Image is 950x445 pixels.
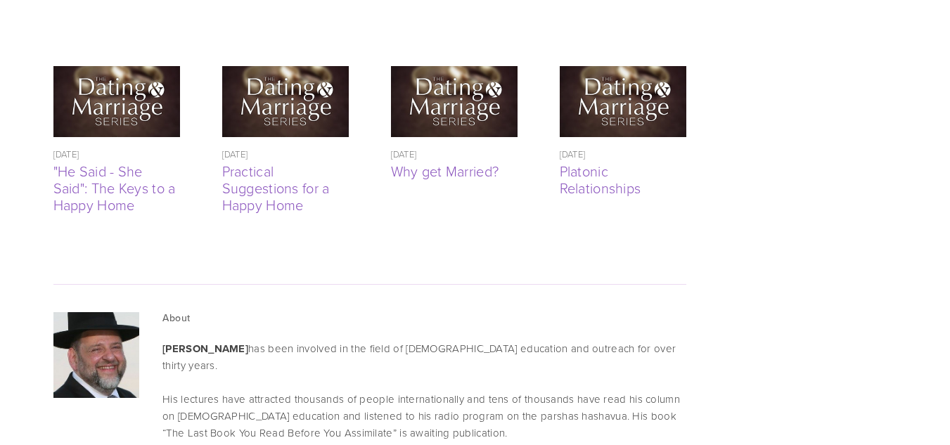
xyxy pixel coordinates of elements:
a: Practical Suggestions for a Happy Home [222,66,349,137]
a: Platonic Relationships [560,66,686,137]
a: "He Said - She Said": The Keys to a Happy Home [53,161,176,214]
img: Why get Married? [391,39,518,165]
time: [DATE] [391,148,417,160]
time: [DATE] [222,148,248,160]
p: His lectures have attracted thousands of people internationally and tens of thousands have read h... [162,391,686,441]
a: Why get Married? [391,161,499,181]
h3: About [162,312,686,324]
img: Practical Suggestions for a Happy Home [222,39,349,165]
img: Platonic Relationships [560,39,686,165]
p: has been involved in the field of [DEMOGRAPHIC_DATA] education and outreach for over thirty years. [162,340,686,374]
a: Why get Married? [391,66,518,137]
a: Platonic Relationships [560,161,641,198]
img: 14925528_203262856780880_7817450999216063088_n.jpg [53,312,139,398]
time: [DATE] [560,148,586,160]
time: [DATE] [53,148,79,160]
strong: [PERSON_NAME] [162,341,248,356]
a: "He Said - She Said": The Keys to a Happy Home [53,66,180,137]
img: "He Said - She Said": The Keys to a Happy Home [53,39,180,165]
a: Practical Suggestions for a Happy Home [222,161,330,214]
